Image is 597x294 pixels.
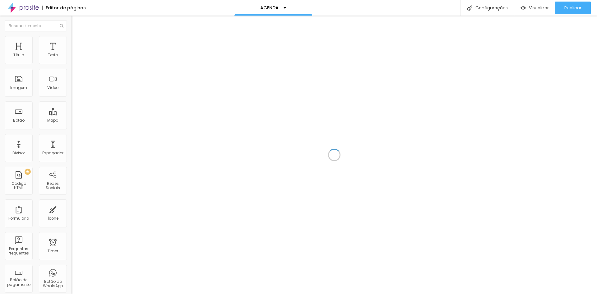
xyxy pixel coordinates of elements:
img: view-1.svg [521,5,526,11]
div: Divisor [12,151,25,155]
div: Editor de páginas [42,6,86,10]
div: Imagem [10,86,27,90]
div: Código HTML [6,181,31,190]
p: AGENDA [260,6,279,10]
div: Espaçador [42,151,63,155]
div: Formulário [8,216,29,221]
button: Publicar [555,2,591,14]
div: Mapa [47,118,58,123]
div: Vídeo [47,86,58,90]
button: Visualizar [514,2,555,14]
div: Redes Sociais [40,181,65,190]
div: Botão [13,118,25,123]
div: Título [13,53,24,57]
div: Botão do WhatsApp [40,279,65,288]
input: Buscar elemento [5,20,67,31]
div: Ícone [48,216,58,221]
span: Publicar [564,5,581,10]
div: Texto [48,53,58,57]
div: Botão de pagamento [6,278,31,287]
span: Visualizar [529,5,549,10]
div: Perguntas frequentes [6,247,31,256]
div: Timer [48,249,58,253]
img: Icone [467,5,472,11]
img: Icone [60,24,63,28]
